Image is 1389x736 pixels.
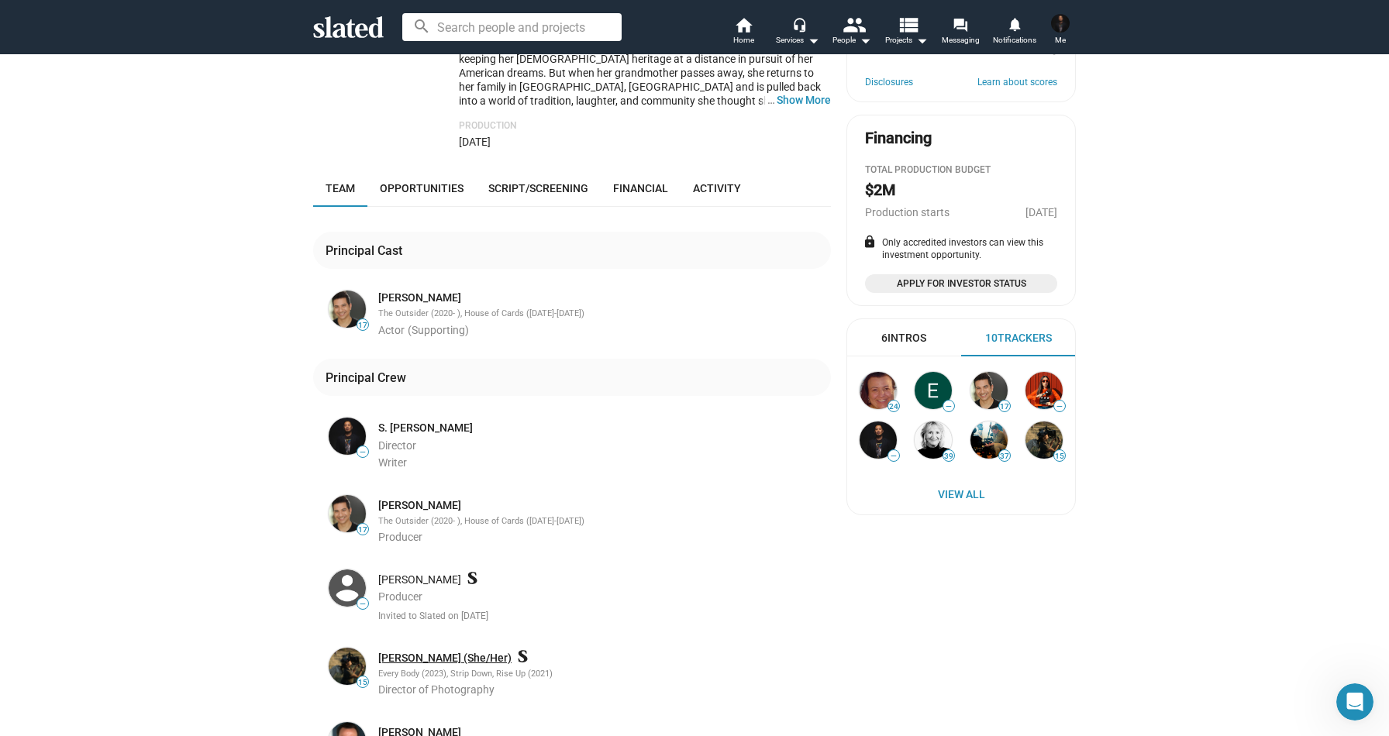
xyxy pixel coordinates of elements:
mat-icon: arrow_drop_down [856,31,874,50]
span: Messaging [942,31,980,50]
h2: $2M [865,180,895,201]
span: 15 [357,678,368,687]
button: Services [770,15,825,50]
span: View All [863,480,1060,508]
div: The Outsider (2020- ), House of Cards ([DATE]-[DATE]) [378,308,828,320]
a: Financial [601,170,681,207]
span: 37 [999,452,1010,461]
img: jonas barnes [329,569,366,607]
mat-icon: notifications [1007,16,1022,31]
input: Search people and projects [402,13,622,41]
img: Kate Winter [1025,372,1063,409]
mat-icon: view_list [897,13,919,36]
button: S. Roy SaringoMe [1042,11,1079,51]
img: S. Roy Saringo [860,421,897,459]
mat-icon: forum [953,17,967,32]
img: Leah Anova (She/Her) [1025,421,1063,459]
span: Producer [378,590,422,603]
div: Principal Crew [326,370,412,386]
span: 17 [999,402,1010,411]
a: Script/Screening [476,170,601,207]
span: Home [733,31,754,50]
span: — [357,448,368,456]
img: Leah Anova (She/Her) [329,648,366,685]
div: People [832,31,871,50]
span: Director [378,439,416,452]
img: Angelo Reyes [329,291,366,328]
p: Production [459,120,831,132]
iframe: Intercom live chat [1336,683,1373,721]
a: Activity [681,170,753,207]
div: [PERSON_NAME] [378,573,828,587]
span: … [760,93,777,107]
a: [PERSON_NAME] (She/Her) [378,651,512,665]
a: Messaging [933,15,987,50]
a: S. [PERSON_NAME] [378,421,473,435]
div: Every Body (2023), Strip Down, Rise Up (2021) [378,669,828,680]
span: Me [1055,31,1066,50]
img: S. Roy Saringo [1051,14,1070,33]
button: People [825,15,879,50]
button: …Show More [777,93,831,107]
mat-icon: arrow_drop_down [912,31,931,50]
div: Services [776,31,819,50]
a: Notifications [987,15,1042,50]
a: Learn about scores [977,77,1057,89]
span: Apply for Investor Status [874,276,1048,291]
mat-icon: people [843,13,865,36]
span: — [943,402,954,411]
a: Opportunities [367,170,476,207]
mat-icon: arrow_drop_down [804,31,822,50]
span: Production starts [865,206,950,218]
div: The Outsider (2020- ), House of Cards ([DATE]-[DATE]) [378,516,828,528]
span: Financial [613,182,668,194]
span: [DATE] [459,136,491,148]
div: Principal Cast [326,242,408,259]
a: [PERSON_NAME] [378,498,461,513]
span: Actor [378,324,405,336]
img: Angelo Reyes [970,372,1008,409]
div: 10 Trackers [985,331,1052,346]
span: Team [326,182,355,194]
img: Enmanuel Hassan [915,372,952,409]
span: — [357,600,368,608]
span: Notifications [993,31,1036,50]
a: Apply for Investor Status [865,274,1057,293]
a: [PERSON_NAME] [378,291,461,305]
span: [DATE] [1025,206,1057,218]
img: S. Roy Saringo [329,418,366,455]
a: Team [313,170,367,207]
mat-icon: headset_mic [792,17,806,31]
button: Projects [879,15,933,50]
span: 24 [888,402,899,411]
img: Angelo Reyes [329,495,366,532]
span: Director of Photography [378,683,495,696]
a: Home [716,15,770,50]
span: Producer [378,531,422,543]
div: Invited to Slated on [DATE] [378,610,828,623]
div: Financing [865,128,932,149]
img: Neobe Velis [860,372,897,409]
div: Only accredited investors can view this investment opportunity. [865,237,1057,262]
span: Activity [693,182,741,194]
span: 15 [1054,452,1065,461]
span: — [888,452,899,460]
div: Total Production budget [865,164,1057,177]
a: Disclosures [865,77,913,89]
span: Opportunities [380,182,464,194]
span: Script/Screening [488,182,588,194]
span: Writer [378,456,407,469]
span: 39 [943,452,954,461]
mat-icon: home [734,15,753,34]
img: Drew Suppa [970,421,1008,459]
span: 17 [357,525,368,535]
span: Projects [885,31,928,50]
span: (Supporting) [408,324,469,336]
span: 17 [357,321,368,330]
span: — [1054,402,1065,411]
mat-icon: lock [863,235,877,249]
div: 6 Intros [881,331,926,346]
img: Shelly B... [915,421,952,459]
a: View All [850,480,1072,508]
